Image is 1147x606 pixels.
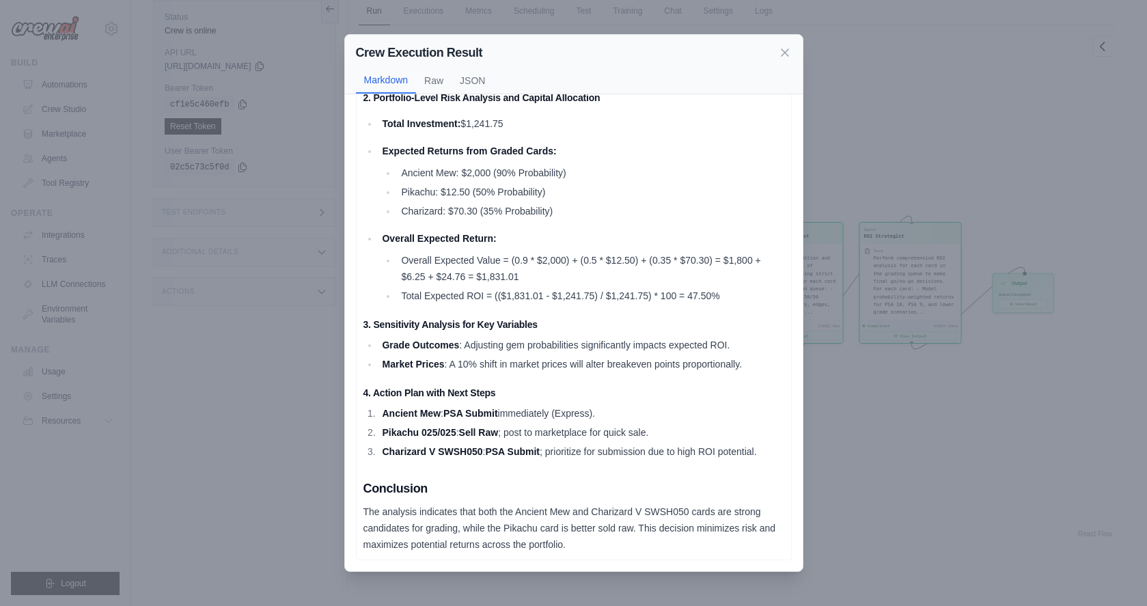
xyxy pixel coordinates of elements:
[382,427,456,438] strong: Pikachu 025/025
[382,118,460,129] strong: Total Investment:
[382,408,441,419] strong: Ancient Mew
[378,424,784,441] li: : ; post to marketplace for quick sale.
[356,43,483,62] h2: Crew Execution Result
[378,356,784,372] li: : A 10% shift in market prices will alter breakeven points proportionally.
[459,427,499,438] strong: Sell Raw
[363,504,784,553] p: The analysis indicates that both the Ancient Mew and Charizard V SWSH050 cards are strong candida...
[382,146,556,156] strong: Expected Returns from Graded Cards:
[382,446,482,457] strong: Charizard V SWSH050
[485,446,540,457] strong: PSA Submit
[397,252,784,285] li: Overall Expected Value = (0.9 * $2,000) + (0.5 * $12.50) + (0.35 * $70.30) = $1,800 + $6.25 + $24...
[1079,540,1147,606] iframe: Chat Widget
[356,68,417,94] button: Markdown
[416,68,452,94] button: Raw
[363,386,784,400] h4: 4. Action Plan with Next Steps
[378,337,784,353] li: : Adjusting gem probabilities significantly impacts expected ROI.
[382,115,784,132] p: $1,241.75
[397,288,784,304] li: Total Expected ROI = (($1,831.01 - $1,241.75) / $1,241.75) * 100 = 47.50%
[378,443,784,460] li: : ; prioritize for submission due to high ROI potential.
[363,318,784,331] h4: 3. Sensitivity Analysis for Key Variables
[397,165,784,181] li: Ancient Mew: $2,000 (90% Probability)
[382,340,459,350] strong: Grade Outcomes
[382,359,444,370] strong: Market Prices
[397,184,784,200] li: Pikachu: $12.50 (50% Probability)
[363,479,784,498] h3: Conclusion
[382,233,496,244] strong: Overall Expected Return:
[378,405,784,422] li: : immediately (Express).
[397,203,784,219] li: Charizard: $70.30 (35% Probability)
[443,408,498,419] strong: PSA Submit
[363,91,784,105] h4: 2. Portfolio-Level Risk Analysis and Capital Allocation
[452,68,493,94] button: JSON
